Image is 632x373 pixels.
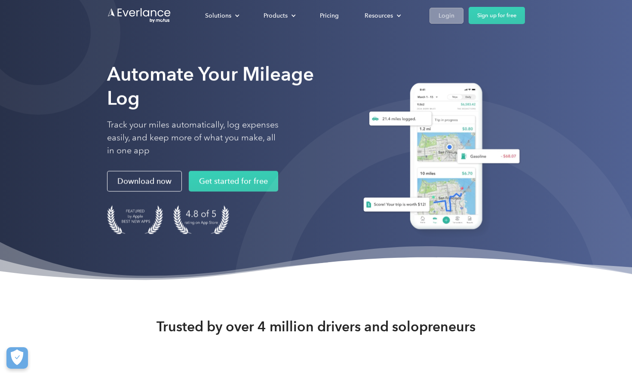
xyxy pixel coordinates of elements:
[107,119,279,157] p: Track your miles automatically, log expenses easily, and keep more of what you make, all in one app
[353,76,525,239] img: Everlance, mileage tracker app, expense tracking app
[107,63,314,110] strong: Automate Your Mileage Log
[173,205,229,234] img: 4.9 out of 5 stars on the app store
[196,8,246,23] div: Solutions
[107,7,172,24] a: Go to homepage
[264,10,288,21] div: Products
[320,10,339,21] div: Pricing
[439,10,454,21] div: Login
[469,7,525,24] a: Sign up for free
[255,8,303,23] div: Products
[189,171,278,192] a: Get started for free
[205,10,231,21] div: Solutions
[311,8,347,23] a: Pricing
[107,171,182,192] a: Download now
[365,10,393,21] div: Resources
[430,8,463,24] a: Login
[6,347,28,369] button: Cookies Settings
[156,318,476,335] strong: Trusted by over 4 million drivers and solopreneurs
[107,205,163,234] img: Badge for Featured by Apple Best New Apps
[356,8,408,23] div: Resources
